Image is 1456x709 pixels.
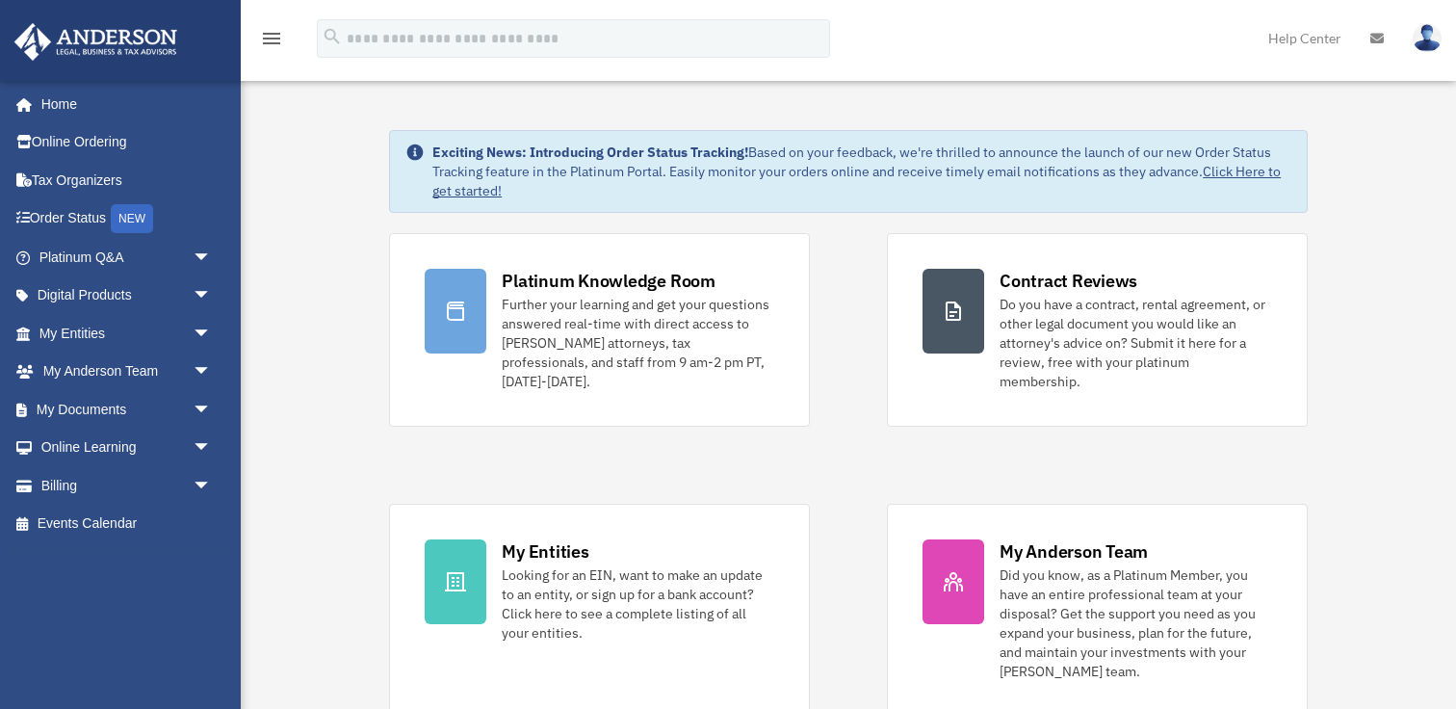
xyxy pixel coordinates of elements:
[13,85,231,123] a: Home
[9,23,183,61] img: Anderson Advisors Platinum Portal
[260,27,283,50] i: menu
[193,390,231,430] span: arrow_drop_down
[502,565,774,643] div: Looking for an EIN, want to make an update to an entity, or sign up for a bank account? Click her...
[432,144,748,161] strong: Exciting News: Introducing Order Status Tracking!
[193,238,231,277] span: arrow_drop_down
[887,233,1308,427] a: Contract Reviews Do you have a contract, rental agreement, or other legal document you would like...
[13,238,241,276] a: Platinum Q&Aarrow_drop_down
[260,34,283,50] a: menu
[13,429,241,467] a: Online Learningarrow_drop_down
[13,466,241,505] a: Billingarrow_drop_down
[322,26,343,47] i: search
[13,390,241,429] a: My Documentsarrow_drop_down
[193,276,231,316] span: arrow_drop_down
[1000,539,1148,564] div: My Anderson Team
[1000,269,1137,293] div: Contract Reviews
[502,539,588,564] div: My Entities
[432,163,1281,199] a: Click Here to get started!
[193,466,231,506] span: arrow_drop_down
[13,161,241,199] a: Tax Organizers
[13,314,241,353] a: My Entitiesarrow_drop_down
[193,429,231,468] span: arrow_drop_down
[13,505,241,543] a: Events Calendar
[1413,24,1442,52] img: User Pic
[193,353,231,392] span: arrow_drop_down
[13,276,241,315] a: Digital Productsarrow_drop_down
[502,269,715,293] div: Platinum Knowledge Room
[389,233,810,427] a: Platinum Knowledge Room Further your learning and get your questions answered real-time with dire...
[432,143,1291,200] div: Based on your feedback, we're thrilled to announce the launch of our new Order Status Tracking fe...
[13,353,241,391] a: My Anderson Teamarrow_drop_down
[111,204,153,233] div: NEW
[13,199,241,239] a: Order StatusNEW
[1000,565,1272,681] div: Did you know, as a Platinum Member, you have an entire professional team at your disposal? Get th...
[502,295,774,391] div: Further your learning and get your questions answered real-time with direct access to [PERSON_NAM...
[1000,295,1272,391] div: Do you have a contract, rental agreement, or other legal document you would like an attorney's ad...
[13,123,241,162] a: Online Ordering
[193,314,231,354] span: arrow_drop_down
